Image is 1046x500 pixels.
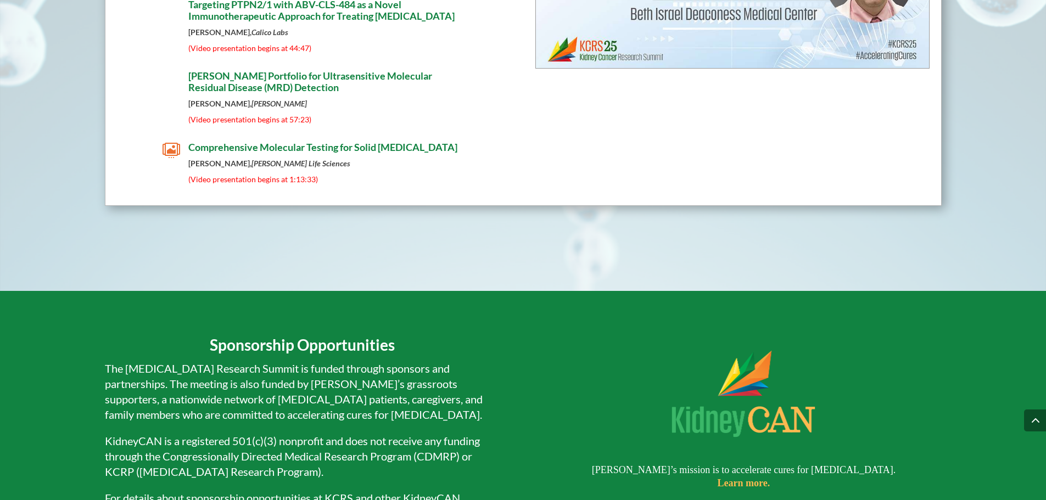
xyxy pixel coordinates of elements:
span: [PERSON_NAME] Portfolio for Ultrasensitive Molecular Residual Disease (MRD) Detection [188,70,432,94]
img: Kidney Cancer Research Summit [645,324,842,464]
span: (Video presentation begins at 1:13:33) [188,175,318,184]
em: Calico Labs [251,27,288,37]
span: (Video presentation begins at 57:23) [188,115,311,124]
span: (Video presentation begins at 44:47) [188,43,311,53]
a: Learn more. [718,477,770,488]
span:  [163,142,180,159]
h3: Sponsorship Opportunities [105,335,500,360]
span:  [163,70,180,88]
strong: [PERSON_NAME], [188,159,350,168]
p: KidneyCAN is a registered 501(c)(3) nonprofit and does not receive any funding through the Congre... [105,433,500,490]
p: The [MEDICAL_DATA] Research Summit is funded through sponsors and partnerships. The meeting is al... [105,361,500,433]
em: [PERSON_NAME] [251,99,307,108]
span: Comprehensive Molecular Testing for Solid [MEDICAL_DATA] [188,141,457,153]
p: [PERSON_NAME]’s mission is to accelerate cures for [MEDICAL_DATA]. [546,464,941,490]
strong: [PERSON_NAME], [188,99,307,108]
strong: [PERSON_NAME], [188,27,288,37]
em: [PERSON_NAME] Life Sciences [251,159,350,168]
